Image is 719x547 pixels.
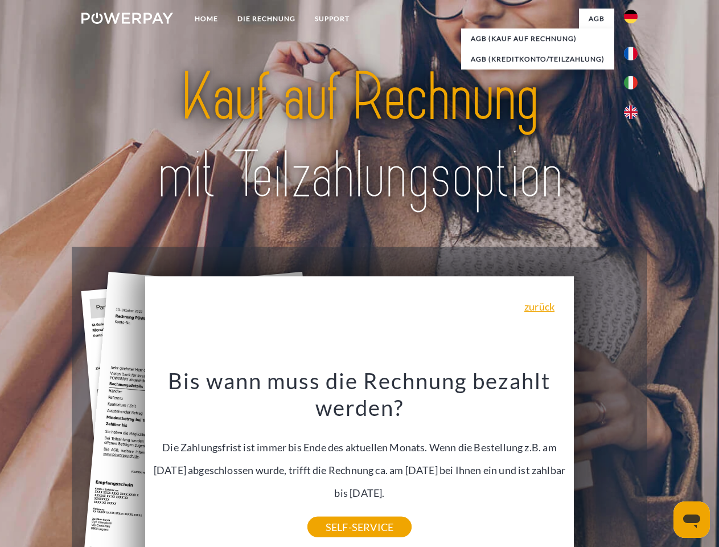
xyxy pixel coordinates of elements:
[305,9,359,29] a: SUPPORT
[81,13,173,24] img: logo-powerpay-white.svg
[579,9,614,29] a: agb
[461,28,614,49] a: AGB (Kauf auf Rechnung)
[461,49,614,70] a: AGB (Kreditkonto/Teilzahlung)
[624,10,638,23] img: de
[228,9,305,29] a: DIE RECHNUNG
[624,76,638,89] img: it
[673,501,710,538] iframe: Schaltfläche zum Öffnen des Messaging-Fensters
[109,55,610,218] img: title-powerpay_de.svg
[152,367,568,422] h3: Bis wann muss die Rechnung bezahlt werden?
[524,301,554,312] a: zurück
[307,517,412,537] a: SELF-SERVICE
[185,9,228,29] a: Home
[624,105,638,119] img: en
[152,367,568,527] div: Die Zahlungsfrist ist immer bis Ende des aktuellen Monats. Wenn die Bestellung z.B. am [DATE] abg...
[624,47,638,60] img: fr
